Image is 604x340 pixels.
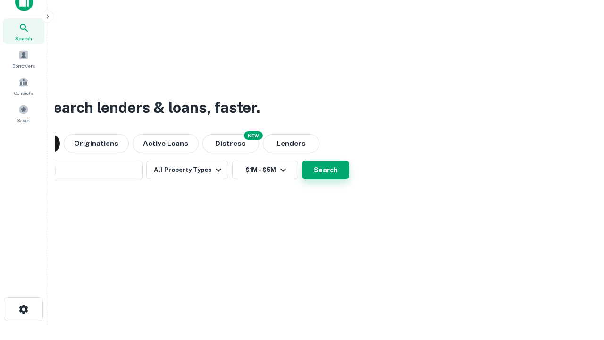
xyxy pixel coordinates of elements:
a: Borrowers [3,46,44,71]
button: Search [302,161,349,179]
iframe: Chat Widget [557,264,604,310]
span: Saved [17,117,31,124]
button: Lenders [263,134,319,153]
span: Contacts [14,89,33,97]
a: Saved [3,101,44,126]
button: Active Loans [133,134,199,153]
button: Originations [64,134,129,153]
a: Search [3,18,44,44]
span: Borrowers [12,62,35,69]
button: All Property Types [146,161,228,179]
div: NEW [244,131,263,140]
button: $1M - $5M [232,161,298,179]
a: Contacts [3,73,44,99]
span: Search [15,34,32,42]
button: Search distressed loans with lien and other non-mortgage details. [202,134,259,153]
h3: Search lenders & loans, faster. [43,96,260,119]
